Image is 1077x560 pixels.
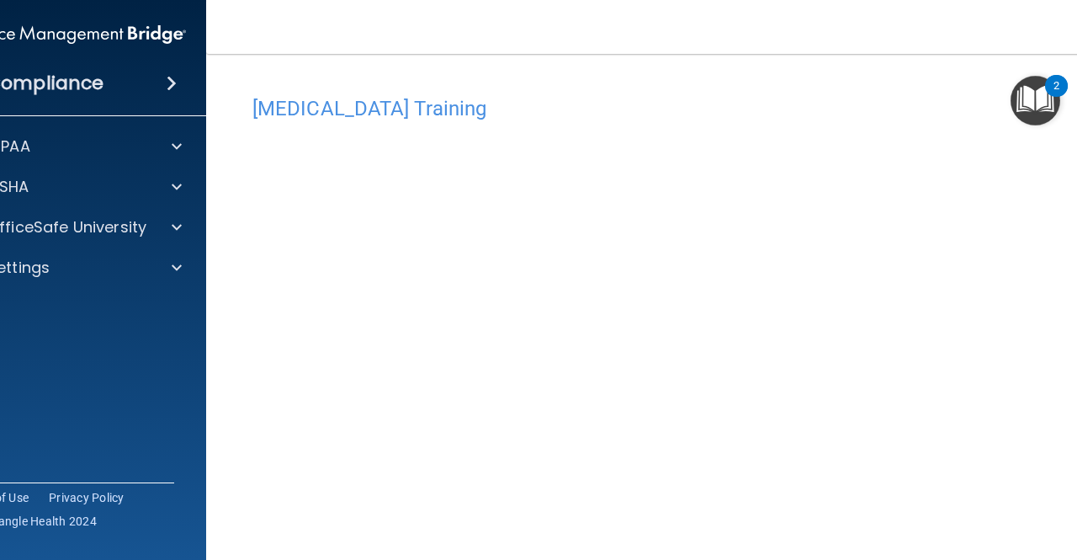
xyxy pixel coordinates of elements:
[49,489,125,506] a: Privacy Policy
[1011,76,1060,125] button: Open Resource Center, 2 new notifications
[1053,86,1059,108] div: 2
